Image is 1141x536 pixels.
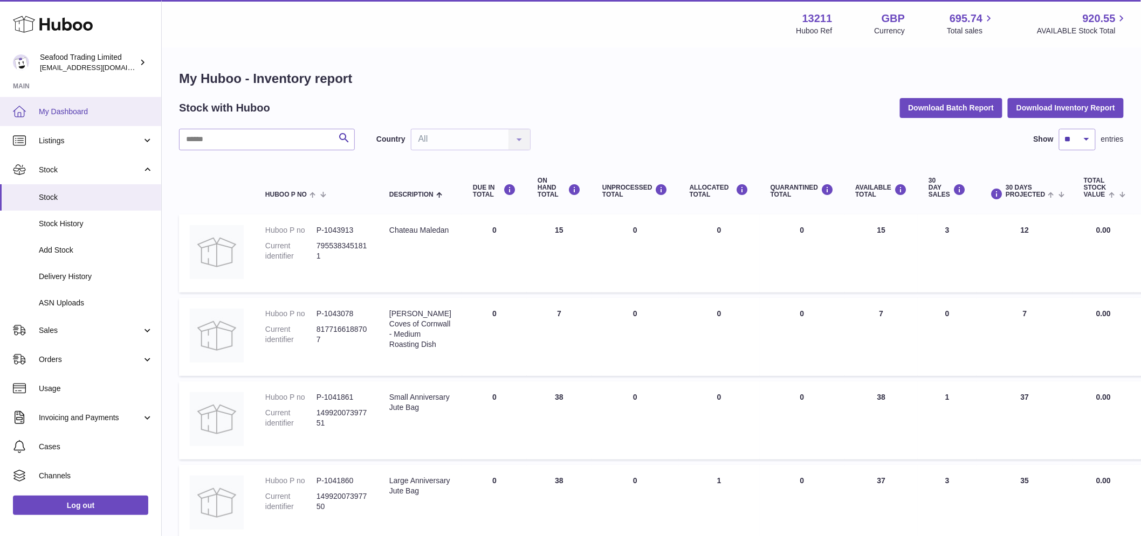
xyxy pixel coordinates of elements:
span: Description [389,191,434,198]
span: Huboo P no [265,191,307,198]
span: Channels [39,471,153,481]
span: Listings [39,136,142,146]
div: Currency [875,26,905,36]
span: Stock [39,192,153,203]
dt: Huboo P no [265,309,317,319]
strong: GBP [882,11,905,26]
span: 0.00 [1096,226,1111,234]
span: 0.00 [1096,393,1111,401]
td: 0 [592,381,679,460]
dd: P-1041860 [317,476,368,486]
dd: 14992007397751 [317,408,368,428]
td: 7 [977,298,1073,376]
div: Seafood Trading Limited [40,52,137,73]
span: Delivery History [39,272,153,282]
td: 38 [845,381,918,460]
span: Orders [39,354,142,365]
span: Sales [39,325,142,336]
button: Download Batch Report [900,98,1003,117]
dd: P-1043913 [317,225,368,235]
span: Usage [39,384,153,394]
dt: Huboo P no [265,476,317,486]
div: DUE IN TOTAL [473,184,516,198]
dt: Huboo P no [265,225,317,235]
label: Show [1034,134,1054,144]
td: 38 [527,381,592,460]
div: Huboo Ref [796,26,833,36]
dd: 8177166188707 [317,324,368,345]
img: internalAdmin-13211@internal.huboo.com [13,54,29,71]
div: ALLOCATED Total [690,184,749,198]
span: 0 [800,393,805,401]
span: [EMAIL_ADDRESS][DOMAIN_NAME] [40,63,159,72]
td: 1 [918,381,977,460]
img: product image [190,309,244,363]
div: 30 DAY SALES [929,177,966,199]
label: Country [376,134,405,144]
td: 15 [527,214,592,293]
span: ASN Uploads [39,298,153,308]
a: 695.74 Total sales [947,11,995,36]
div: QUARANTINED Total [771,184,834,198]
dd: 7955383451811 [317,241,368,261]
a: 920.55 AVAILABLE Stock Total [1037,11,1128,36]
span: 30 DAYS PROJECTED [1006,184,1045,198]
td: 3 [918,214,977,293]
td: 15 [845,214,918,293]
span: Stock [39,165,142,175]
div: UNPROCESSED Total [602,184,668,198]
td: 0 [918,298,977,376]
td: 0 [592,298,679,376]
span: Total sales [947,26,995,36]
img: product image [190,476,244,530]
div: Chateau Maledan [389,225,451,235]
span: Invoicing and Payments [39,413,142,423]
span: 0.00 [1096,476,1111,485]
button: Download Inventory Report [1008,98,1124,117]
td: 0 [679,214,760,293]
a: Log out [13,496,148,515]
div: ON HAND Total [538,177,581,199]
span: Cases [39,442,153,452]
span: 0.00 [1096,309,1111,318]
span: Total stock value [1084,177,1106,199]
dd: P-1041861 [317,392,368,402]
dd: P-1043078 [317,309,368,319]
span: My Dashboard [39,107,153,117]
td: 0 [592,214,679,293]
span: 695.74 [950,11,982,26]
td: 0 [462,381,527,460]
span: AVAILABLE Stock Total [1037,26,1128,36]
div: AVAILABLE Total [856,184,908,198]
dt: Current identifier [265,491,317,512]
div: Small Anniversary Jute Bag [389,392,451,413]
div: Large Anniversary Jute Bag [389,476,451,496]
h2: Stock with Huboo [179,101,270,115]
dt: Current identifier [265,241,317,261]
span: Add Stock [39,245,153,255]
td: 0 [462,214,527,293]
div: [PERSON_NAME] Coves of Cornwall - Medium Roasting Dish [389,309,451,350]
span: 0 [800,476,805,485]
td: 7 [845,298,918,376]
dd: 14992007397750 [317,491,368,512]
dt: Huboo P no [265,392,317,402]
td: 0 [679,298,760,376]
h1: My Huboo - Inventory report [179,70,1124,87]
dt: Current identifier [265,324,317,345]
td: 7 [527,298,592,376]
span: entries [1101,134,1124,144]
td: 12 [977,214,1073,293]
img: product image [190,225,244,279]
img: product image [190,392,244,446]
span: 0 [800,226,805,234]
dt: Current identifier [265,408,317,428]
td: 0 [679,381,760,460]
span: 0 [800,309,805,318]
span: 920.55 [1083,11,1116,26]
span: Stock History [39,219,153,229]
td: 0 [462,298,527,376]
strong: 13211 [802,11,833,26]
td: 37 [977,381,1073,460]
